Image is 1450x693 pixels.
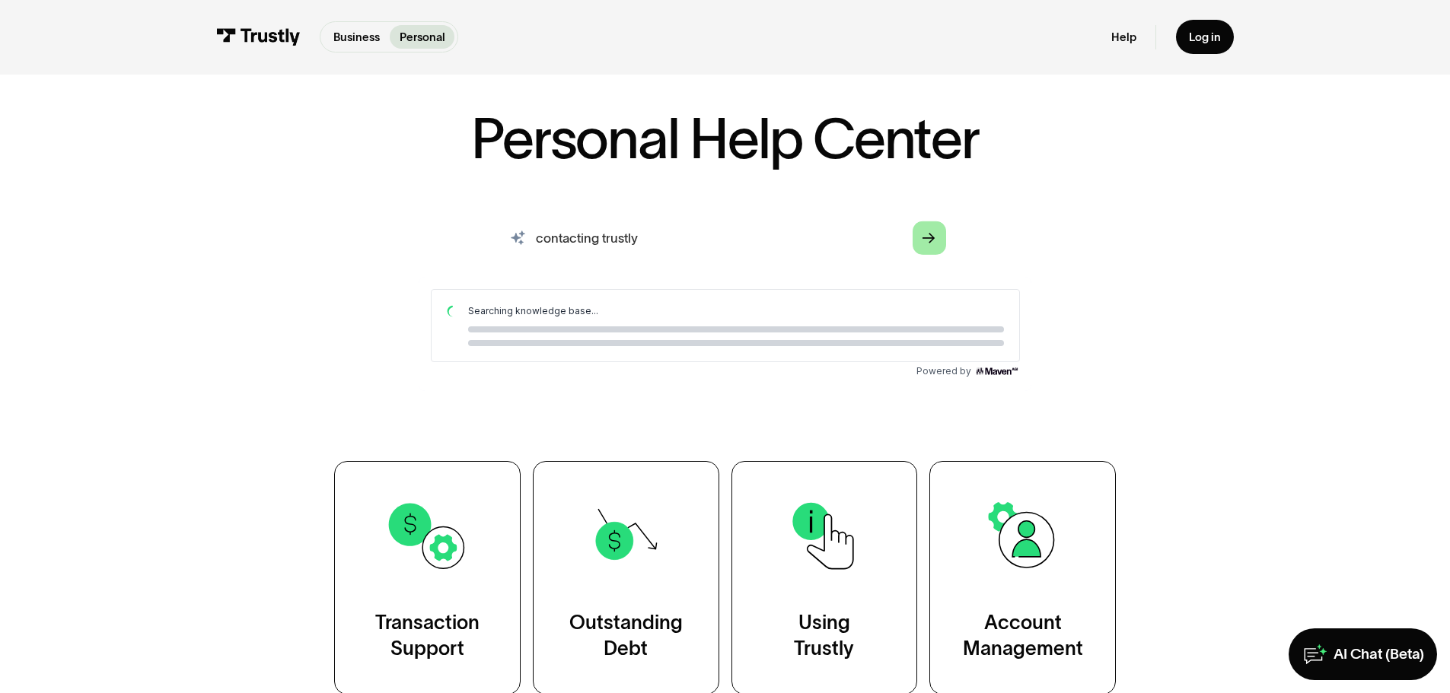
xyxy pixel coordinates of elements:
div: Log in [1189,30,1221,44]
a: Business [323,25,389,49]
a: Help [1111,30,1136,44]
p: Personal [400,29,445,46]
form: Search [491,212,959,264]
div: Outstanding Debt [569,610,683,662]
input: search [491,212,959,264]
div: Transaction Support [375,610,480,662]
span: Powered by [498,88,553,100]
img: Trustly Logo [216,28,300,46]
div: Searching knowledge base... [49,28,585,40]
a: Personal [390,25,454,49]
a: Log in [1176,20,1234,54]
h1: Personal Help Center [471,110,978,167]
div: Account Management [963,610,1083,662]
p: Business [333,29,380,46]
div: Using Trustly [794,610,854,662]
img: Maven AGI Logo [556,88,601,100]
div: AI Chat (Beta) [1334,645,1424,664]
a: AI Chat (Beta) [1289,628,1437,680]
